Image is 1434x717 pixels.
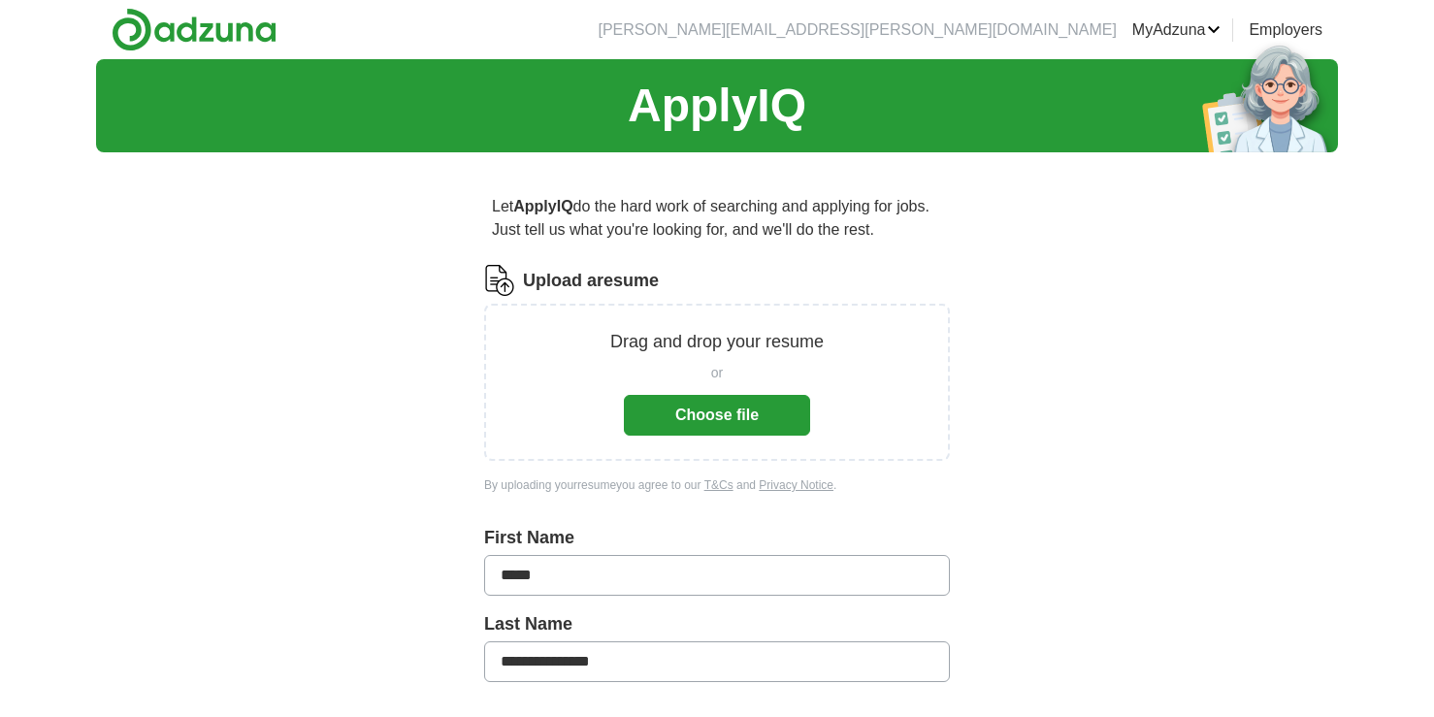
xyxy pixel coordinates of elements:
[484,265,515,296] img: CV Icon
[523,268,659,294] label: Upload a resume
[1249,18,1322,42] a: Employers
[513,198,572,214] strong: ApplyIQ
[112,8,277,51] img: Adzuna logo
[759,478,833,492] a: Privacy Notice
[624,395,810,436] button: Choose file
[704,478,733,492] a: T&Cs
[484,525,950,551] label: First Name
[711,363,723,383] span: or
[610,329,824,355] p: Drag and drop your resume
[598,18,1116,42] li: [PERSON_NAME][EMAIL_ADDRESS][PERSON_NAME][DOMAIN_NAME]
[628,71,806,141] h1: ApplyIQ
[484,476,950,494] div: By uploading your resume you agree to our and .
[484,187,950,249] p: Let do the hard work of searching and applying for jobs. Just tell us what you're looking for, an...
[484,611,950,637] label: Last Name
[1132,18,1222,42] a: MyAdzuna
